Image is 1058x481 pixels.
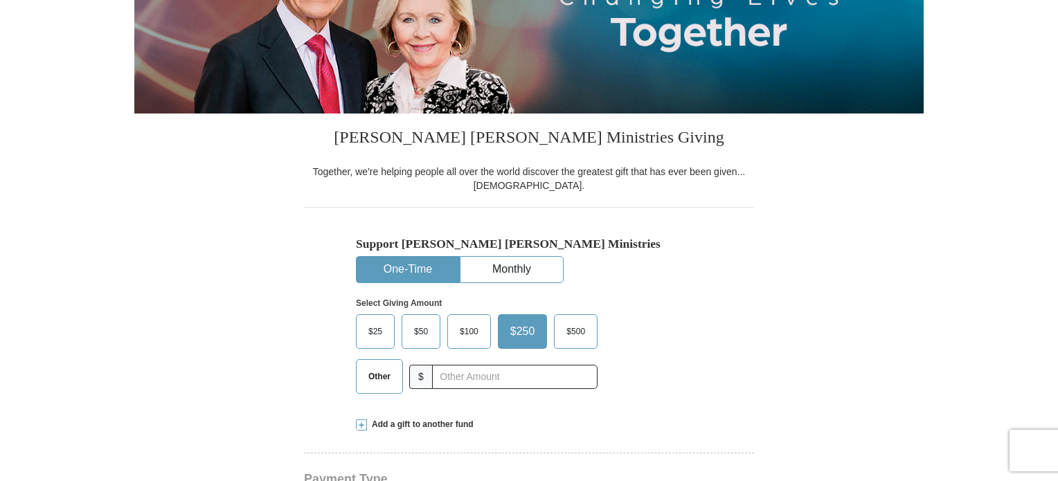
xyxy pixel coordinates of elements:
[361,366,397,387] span: Other
[356,298,442,308] strong: Select Giving Amount
[559,321,592,342] span: $500
[409,365,433,389] span: $
[460,257,563,282] button: Monthly
[304,114,754,165] h3: [PERSON_NAME] [PERSON_NAME] Ministries Giving
[367,419,474,430] span: Add a gift to another fund
[357,257,459,282] button: One-Time
[356,237,702,251] h5: Support [PERSON_NAME] [PERSON_NAME] Ministries
[361,321,389,342] span: $25
[407,321,435,342] span: $50
[453,321,485,342] span: $100
[503,321,542,342] span: $250
[432,365,598,389] input: Other Amount
[304,165,754,192] div: Together, we're helping people all over the world discover the greatest gift that has ever been g...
